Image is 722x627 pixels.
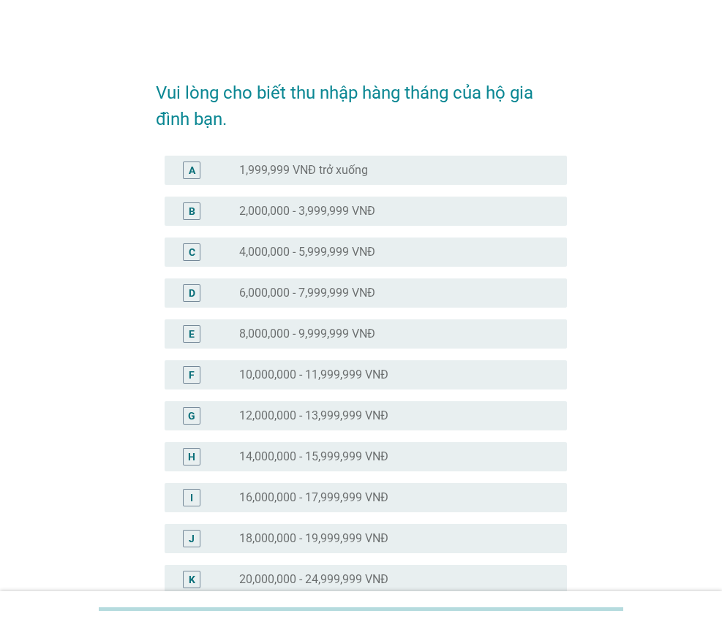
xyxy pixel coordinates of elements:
label: 12,000,000 - 13,999,999 VNĐ [239,408,388,423]
label: 16,000,000 - 17,999,999 VNĐ [239,490,388,505]
label: 14,000,000 - 15,999,999 VNĐ [239,449,388,464]
div: K [189,571,195,587]
label: 4,000,000 - 5,999,999 VNĐ [239,245,375,259]
div: H [188,449,195,464]
h2: Vui lòng cho biết thu nhập hàng tháng của hộ gia đình bạn. [156,65,567,132]
label: 1,999,999 VNĐ trở xuống [239,163,368,178]
div: J [189,531,195,546]
div: G [188,408,195,423]
div: C [189,244,195,259]
div: I [190,490,193,505]
div: B [189,203,195,218]
label: 18,000,000 - 19,999,999 VNĐ [239,531,388,546]
div: A [189,162,195,178]
label: 2,000,000 - 3,999,999 VNĐ [239,204,375,218]
label: 6,000,000 - 7,999,999 VNĐ [239,286,375,300]
div: E [189,326,195,341]
label: 20,000,000 - 24,999,999 VNĐ [239,572,388,587]
label: 10,000,000 - 11,999,999 VNĐ [239,368,388,382]
label: 8,000,000 - 9,999,999 VNĐ [239,327,375,341]
div: F [189,367,195,382]
div: D [189,285,195,300]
